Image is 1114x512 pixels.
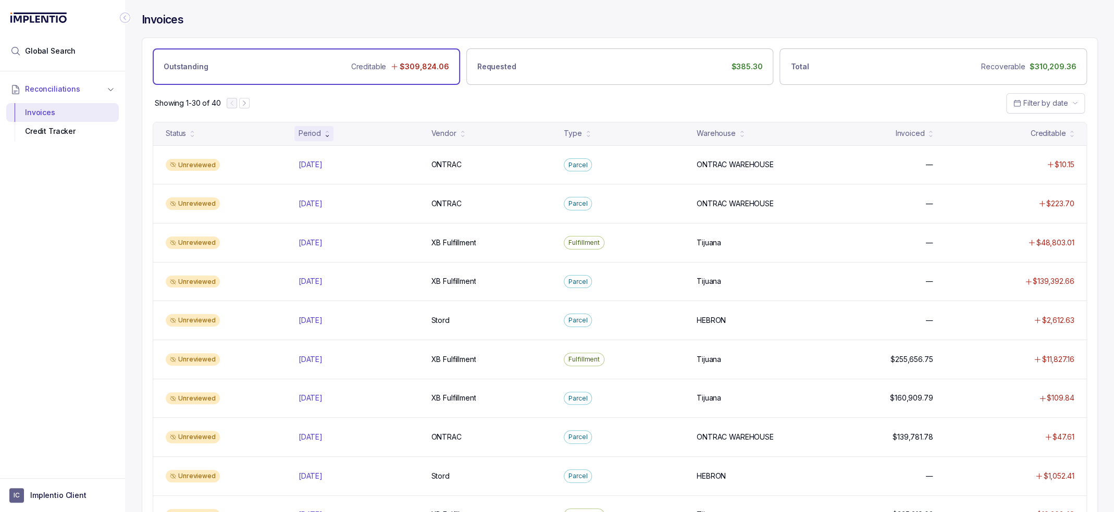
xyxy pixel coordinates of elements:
[166,314,220,327] div: Unreviewed
[697,432,774,442] p: ONTRAC WAREHOUSE
[431,238,476,248] p: XB Fulfillment
[299,471,323,481] p: [DATE]
[351,61,387,72] p: Creditable
[925,471,933,481] p: —
[166,431,220,443] div: Unreviewed
[790,61,809,72] p: Total
[893,432,933,442] p: $139,781.78
[299,198,323,209] p: [DATE]
[25,84,80,94] span: Reconciliations
[568,393,587,404] p: Parcel
[164,61,208,72] p: Outstanding
[697,128,736,139] div: Warehouse
[6,78,119,101] button: Reconciliations
[6,101,119,143] div: Reconciliations
[1042,315,1074,326] p: $2,612.63
[731,61,762,72] p: $385.30
[1036,238,1074,248] p: $48,803.01
[697,315,726,326] p: HEBRON
[697,159,774,170] p: ONTRAC WAREHOUSE
[431,315,449,326] p: Stord
[568,432,587,442] p: Parcel
[1042,354,1074,365] p: $11,827.16
[299,238,323,248] p: [DATE]
[568,198,587,209] p: Parcel
[25,46,76,56] span: Global Search
[568,160,587,170] p: Parcel
[166,159,220,171] div: Unreviewed
[9,488,24,503] span: User initials
[431,432,461,442] p: ONTRAC
[9,488,116,503] button: User initialsImplentio Client
[239,98,250,108] button: Next Page
[1023,98,1068,107] span: Filter by date
[1053,432,1074,442] p: $47.61
[925,315,933,326] p: —
[477,61,516,72] p: Requested
[400,61,449,72] p: $309,824.06
[166,197,220,210] div: Unreviewed
[568,277,587,287] p: Parcel
[1030,61,1076,72] p: $310,209.36
[166,276,220,288] div: Unreviewed
[299,159,323,170] p: [DATE]
[697,471,726,481] p: HEBRON
[697,198,774,209] p: ONTRAC WAREHOUSE
[895,128,924,139] div: Invoiced
[431,276,476,286] p: XB Fulfillment
[299,315,323,326] p: [DATE]
[155,98,220,108] div: Remaining page entries
[568,238,600,248] p: Fulfillment
[697,354,721,365] p: Tijuana
[299,432,323,442] p: [DATE]
[166,470,220,482] div: Unreviewed
[1013,98,1068,108] search: Date Range Picker
[299,393,323,403] p: [DATE]
[1030,128,1066,139] div: Creditable
[1043,471,1074,481] p: $1,052.41
[925,198,933,209] p: —
[925,238,933,248] p: —
[166,128,186,139] div: Status
[925,276,933,286] p: —
[431,471,449,481] p: Stord
[1055,159,1074,170] p: $10.15
[166,353,220,366] div: Unreviewed
[15,103,110,122] div: Invoices
[697,393,721,403] p: Tijuana
[697,276,721,286] p: Tijuana
[166,392,220,405] div: Unreviewed
[30,490,86,501] p: Implentio Client
[1006,93,1085,113] button: Date Range Picker
[568,471,587,481] p: Parcel
[431,198,461,209] p: ONTRAC
[925,159,933,170] p: —
[568,315,587,326] p: Parcel
[431,393,476,403] p: XB Fulfillment
[166,236,220,249] div: Unreviewed
[431,128,456,139] div: Vendor
[431,354,476,365] p: XB Fulfillment
[1047,393,1074,403] p: $109.84
[568,354,600,365] p: Fulfillment
[890,393,933,403] p: $160,909.79
[119,11,131,24] div: Collapse Icon
[697,238,721,248] p: Tijuana
[155,98,220,108] p: Showing 1-30 of 40
[15,122,110,141] div: Credit Tracker
[981,61,1025,72] p: Recoverable
[299,276,323,286] p: [DATE]
[564,128,581,139] div: Type
[142,13,183,27] h4: Invoices
[1033,276,1074,286] p: $139,392.66
[299,128,321,139] div: Period
[890,354,933,365] p: $255,656.75
[431,159,461,170] p: ONTRAC
[1046,198,1074,209] p: $223.70
[299,354,323,365] p: [DATE]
